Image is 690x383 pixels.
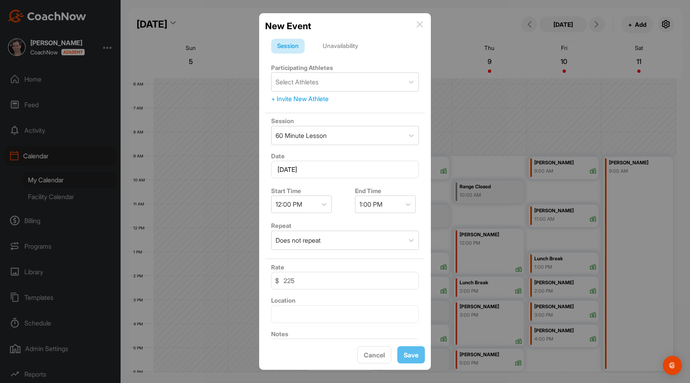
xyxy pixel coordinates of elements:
span: Save [404,351,418,359]
div: Open Intercom Messenger [663,356,682,375]
div: Select Athletes [276,77,319,87]
div: 60 Minute Lesson [276,131,327,140]
div: 1:00 PM [359,199,383,209]
label: Start Time [271,187,301,195]
label: Notes [271,330,288,338]
label: Repeat [271,222,291,229]
label: Session [271,117,294,125]
label: End Time [355,187,381,195]
span: $ [275,276,279,285]
button: Cancel [357,346,391,363]
img: info [416,21,423,28]
div: Unavailability [317,39,364,54]
span: Cancel [364,351,385,359]
label: Location [271,297,295,304]
h2: New Event [265,19,311,33]
label: Participating Athletes [271,64,333,72]
div: 12:00 PM [276,199,302,209]
button: Save [397,346,425,363]
label: Date [271,152,285,160]
div: + Invite New Athlete [271,94,419,104]
label: Rate [271,263,284,271]
input: Select Date [271,161,419,178]
input: 0 [271,272,419,289]
div: Does not repeat [276,235,321,245]
div: Session [271,39,305,54]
